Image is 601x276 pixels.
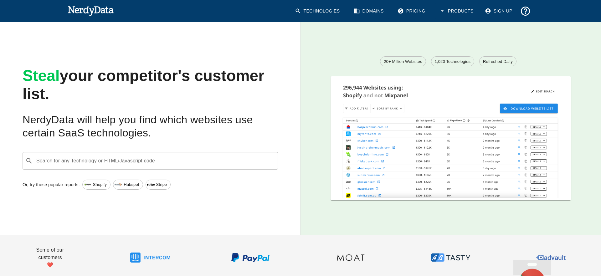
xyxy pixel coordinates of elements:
[380,56,426,66] a: 20+ Million Websites
[291,3,345,19] a: Technologies
[431,59,474,65] span: 1,020 Technologies
[479,56,516,66] a: Refreshed Daily
[435,3,479,19] button: Products
[23,181,80,188] p: Or, try these popular reports:
[350,3,389,19] a: Domains
[120,181,142,188] span: Hubspot
[153,181,171,188] span: Stripe
[23,113,278,140] h2: NerdyData will help you find which websites use certain SaaS technologies.
[480,59,516,65] span: Refreshed Daily
[68,4,114,17] img: NerdyData.com
[481,3,517,19] a: Sign Up
[23,67,60,84] span: Steal
[23,67,278,103] h1: your competitor's customer list.
[394,3,430,19] a: Pricing
[90,181,110,188] span: Shopify
[517,3,533,19] button: Support and Documentation
[82,180,110,190] a: Shopify
[113,180,143,190] a: Hubspot
[380,59,425,65] span: 20+ Million Websites
[146,180,171,190] a: Stripe
[431,56,475,66] a: 1,020 Technologies
[331,76,571,198] img: A screenshot of a report showing the total number of websites using Shopify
